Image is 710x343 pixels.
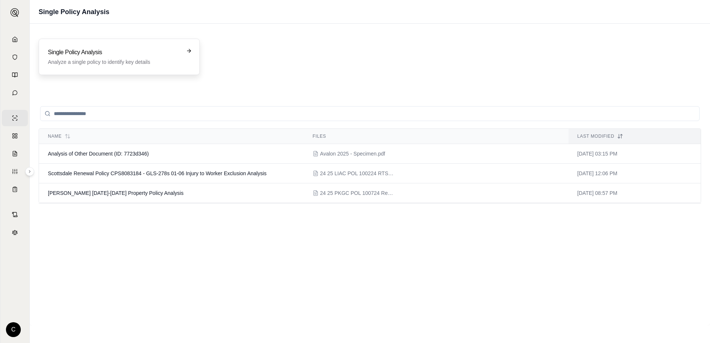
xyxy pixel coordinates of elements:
span: Richard Hermann 2024-2025 Property Policy Analysis [48,190,183,196]
span: Analysis of Other Document (ID: 7723d346) [48,151,149,157]
a: Policy Comparisons [2,128,28,144]
div: Name [48,133,295,139]
span: Avalon 2025 - Specimen.pdf [320,150,385,157]
a: Contract Analysis [2,206,28,223]
button: Expand sidebar [25,167,34,176]
a: Legal Search Engine [2,224,28,241]
span: 24 25 LIAC POL 100224 RTScottsdale Renewal Policy # CPS8083184.pdf [320,170,394,177]
a: Documents Vault [2,49,28,65]
a: Custom Report [2,163,28,180]
td: [DATE] 08:57 PM [569,183,701,203]
a: Chat [2,85,28,101]
h3: Single Policy Analysis [48,48,180,57]
button: Expand sidebar [7,5,22,20]
div: C [6,322,21,337]
span: Scottsdale Renewal Policy CPS8083184 - GLS-278s 01-06 Injury to Worker Exclusion Analysis [48,170,267,176]
span: 24 25 PKGC POL 100724 Renewal Policy.pdf [320,189,394,197]
div: Last modified [577,133,692,139]
a: Home [2,31,28,48]
a: Prompt Library [2,67,28,83]
img: Expand sidebar [10,8,19,17]
th: Files [304,129,569,144]
a: Coverage Table [2,181,28,197]
td: [DATE] 03:15 PM [569,144,701,164]
a: Single Policy [2,110,28,126]
p: Analyze a single policy to identify key details [48,58,180,66]
h1: Single Policy Analysis [39,7,109,17]
td: [DATE] 12:06 PM [569,164,701,183]
a: Claim Coverage [2,146,28,162]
